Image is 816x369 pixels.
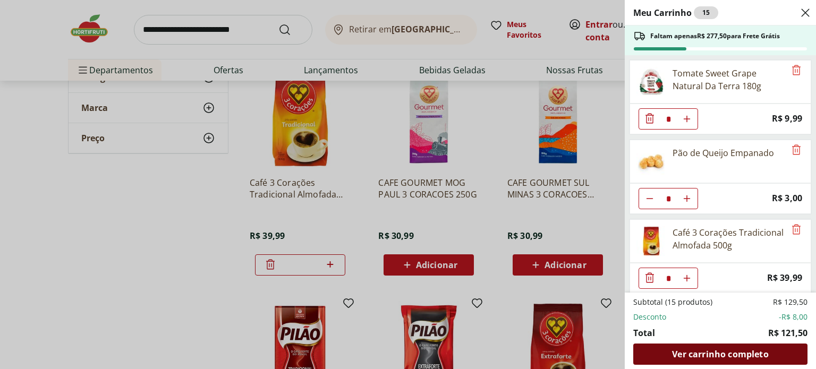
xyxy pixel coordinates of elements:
[633,344,807,365] a: Ver carrinho completo
[790,64,803,77] button: Remove
[779,312,807,322] span: -R$ 8,00
[633,6,718,19] h2: Meu Carrinho
[773,297,807,307] span: R$ 129,50
[633,312,666,322] span: Desconto
[672,350,768,358] span: Ver carrinho completo
[636,67,666,97] img: Tomate Sweet Grape Natural da Terra 180g
[676,108,698,130] button: Aumentar Quantidade
[694,6,718,19] div: 15
[636,226,666,256] img: Café Três Corações Tradicional Almofada 500g
[639,268,660,289] button: Diminuir Quantidade
[650,32,780,40] span: Faltam apenas R$ 277,50 para Frete Grátis
[772,191,802,205] span: R$ 3,00
[660,109,676,129] input: Quantidade Atual
[639,108,660,130] button: Diminuir Quantidade
[633,297,712,307] span: Subtotal (15 produtos)
[673,67,785,92] div: Tomate Sweet Grape Natural Da Terra 180g
[660,268,676,288] input: Quantidade Atual
[767,271,802,285] span: R$ 39,99
[772,111,802,126] span: R$ 9,99
[676,268,698,289] button: Aumentar Quantidade
[633,327,655,339] span: Total
[790,144,803,157] button: Remove
[673,147,774,159] div: Pão de Queijo Empanado
[660,188,676,209] input: Quantidade Atual
[673,226,785,252] div: Café 3 Corações Tradicional Almofada 500g
[639,188,660,209] button: Diminuir Quantidade
[768,327,807,339] span: R$ 121,50
[676,188,698,209] button: Aumentar Quantidade
[636,147,666,176] img: Principal
[790,224,803,236] button: Remove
